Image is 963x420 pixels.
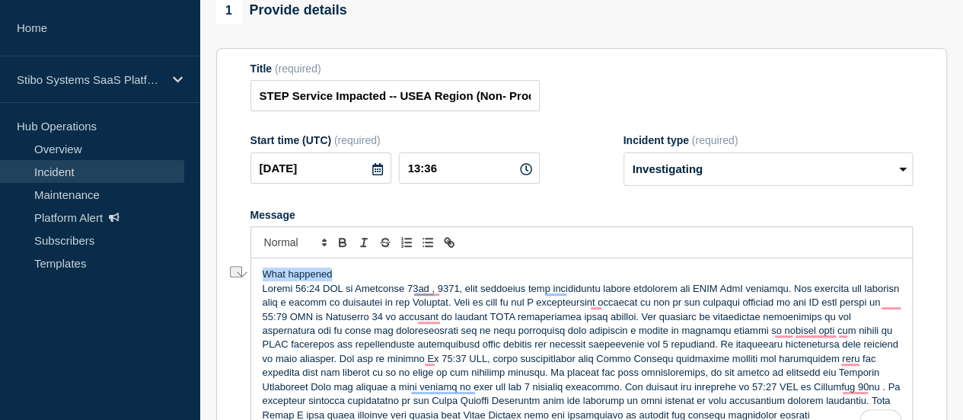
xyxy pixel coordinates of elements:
[375,233,396,252] button: Toggle strikethrough text
[417,233,438,252] button: Toggle bulleted list
[263,268,901,281] p: What happened
[250,134,540,146] div: Start time (UTC)
[438,233,460,252] button: Toggle link
[332,233,353,252] button: Toggle bold text
[250,152,391,184] input: YYYY-MM-DD
[334,134,381,146] span: (required)
[257,233,332,252] span: Font size
[250,63,540,75] div: Title
[623,152,913,186] select: Incident type
[250,80,540,111] input: Title
[250,209,913,221] div: Message
[399,152,540,184] input: HH:MM
[623,134,913,146] div: Incident type
[692,134,738,146] span: (required)
[17,73,163,86] p: Stibo Systems SaaS Platform Status
[396,233,417,252] button: Toggle ordered list
[275,63,321,75] span: (required)
[353,233,375,252] button: Toggle italic text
